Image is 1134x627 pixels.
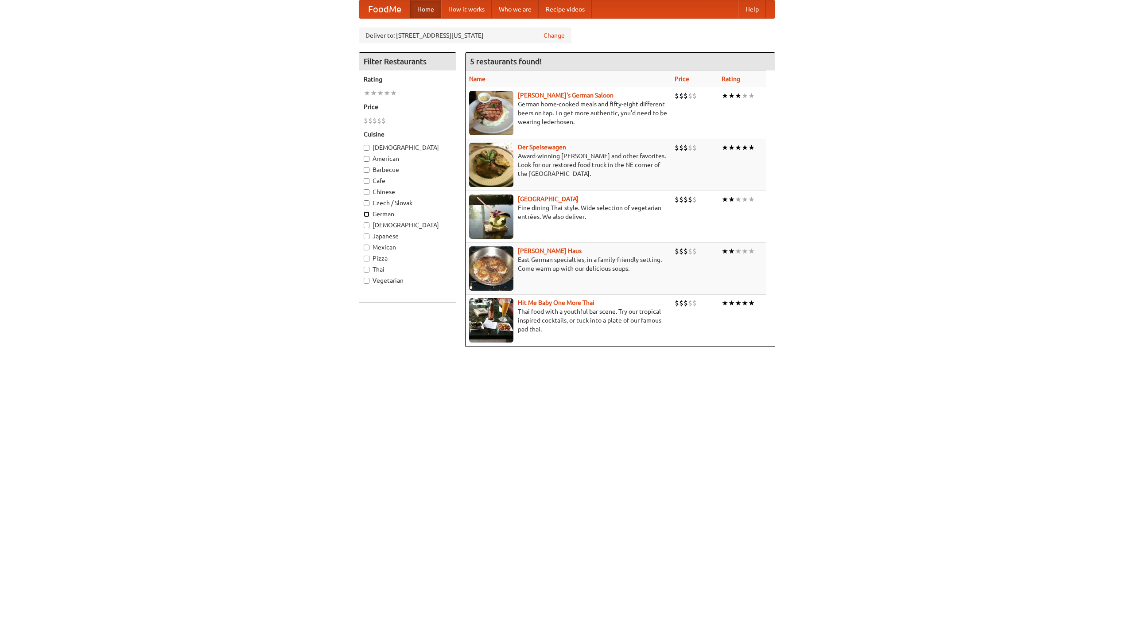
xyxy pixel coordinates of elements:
a: [PERSON_NAME] Haus [518,247,582,254]
li: $ [679,298,684,308]
li: $ [688,91,692,101]
input: Chinese [364,189,369,195]
li: ★ [735,298,742,308]
li: ★ [722,298,728,308]
li: ★ [728,195,735,204]
li: $ [373,116,377,125]
label: Cafe [364,176,451,185]
li: $ [675,143,679,152]
li: $ [679,143,684,152]
li: ★ [390,88,397,98]
a: Who we are [492,0,539,18]
li: ★ [364,88,370,98]
li: ★ [728,91,735,101]
li: $ [684,143,688,152]
li: ★ [728,246,735,256]
li: ★ [748,298,755,308]
li: $ [679,246,684,256]
input: Cafe [364,178,369,184]
li: $ [692,143,697,152]
a: [GEOGRAPHIC_DATA] [518,195,579,203]
li: $ [679,91,684,101]
li: $ [679,195,684,204]
label: Pizza [364,254,451,263]
h5: Rating [364,75,451,84]
li: $ [381,116,386,125]
label: Mexican [364,243,451,252]
li: ★ [735,91,742,101]
li: $ [684,91,688,101]
label: Thai [364,265,451,274]
li: ★ [748,195,755,204]
label: Vegetarian [364,276,451,285]
a: Hit Me Baby One More Thai [518,299,594,306]
a: Recipe videos [539,0,592,18]
input: American [364,156,369,162]
li: $ [688,246,692,256]
p: East German specialties, in a family-friendly setting. Come warm up with our delicious soups. [469,255,668,273]
li: $ [684,195,688,204]
li: $ [688,298,692,308]
li: ★ [742,246,748,256]
li: $ [688,195,692,204]
li: ★ [742,143,748,152]
li: ★ [370,88,377,98]
li: $ [675,298,679,308]
p: Thai food with a youthful bar scene. Try our tropical inspired cocktails, or tuck into a plate of... [469,307,668,334]
input: Barbecue [364,167,369,173]
img: speisewagen.jpg [469,143,513,187]
li: $ [675,246,679,256]
li: ★ [748,246,755,256]
label: [DEMOGRAPHIC_DATA] [364,221,451,230]
label: Japanese [364,232,451,241]
li: $ [675,91,679,101]
input: [DEMOGRAPHIC_DATA] [364,145,369,151]
p: Fine dining Thai-style. Wide selection of vegetarian entrées. We also deliver. [469,203,668,221]
li: $ [692,195,697,204]
a: Help [738,0,766,18]
p: Award-winning [PERSON_NAME] and other favorites. Look for our restored food truck in the NE corne... [469,152,668,178]
li: ★ [735,143,742,152]
a: Rating [722,75,740,82]
h5: Cuisine [364,130,451,139]
a: [PERSON_NAME]'s German Saloon [518,92,614,99]
a: Home [410,0,441,18]
label: Czech / Slovak [364,199,451,207]
h5: Price [364,102,451,111]
li: ★ [735,195,742,204]
input: Thai [364,267,369,273]
label: Barbecue [364,165,451,174]
li: ★ [742,91,748,101]
li: $ [684,246,688,256]
li: ★ [728,298,735,308]
input: Vegetarian [364,278,369,284]
a: How it works [441,0,492,18]
label: American [364,154,451,163]
li: ★ [384,88,390,98]
a: Name [469,75,485,82]
li: $ [688,143,692,152]
img: kohlhaus.jpg [469,246,513,291]
a: Change [544,31,565,40]
input: [DEMOGRAPHIC_DATA] [364,222,369,228]
input: Mexican [364,245,369,250]
li: ★ [722,246,728,256]
b: Der Speisewagen [518,144,566,151]
li: $ [377,116,381,125]
label: [DEMOGRAPHIC_DATA] [364,143,451,152]
li: ★ [722,143,728,152]
li: $ [692,91,697,101]
h4: Filter Restaurants [359,53,456,70]
li: ★ [748,91,755,101]
input: German [364,211,369,217]
li: ★ [748,143,755,152]
label: Chinese [364,187,451,196]
input: Japanese [364,234,369,239]
li: ★ [722,91,728,101]
li: ★ [722,195,728,204]
li: ★ [742,195,748,204]
img: esthers.jpg [469,91,513,135]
